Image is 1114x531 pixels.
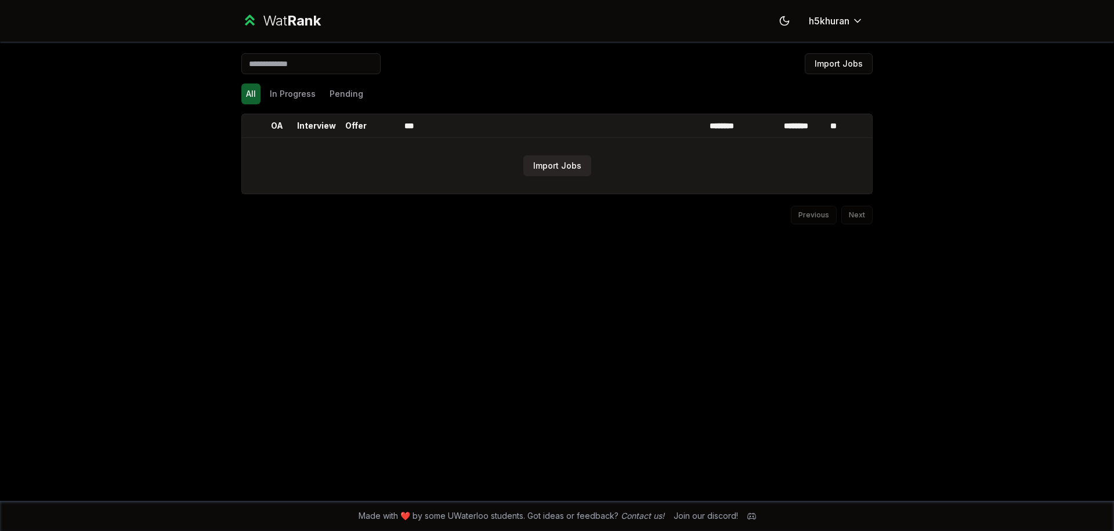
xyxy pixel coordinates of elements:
[241,12,321,30] a: WatRank
[263,12,321,30] div: Wat
[805,53,873,74] button: Import Jobs
[241,83,261,104] button: All
[800,10,873,31] button: h5khuran
[325,83,368,104] button: Pending
[621,511,664,521] a: Contact us!
[271,120,283,132] p: OA
[809,14,849,28] span: h5khuran
[523,155,591,176] button: Import Jobs
[359,510,664,522] span: Made with ❤️ by some UWaterloo students. Got ideas or feedback?
[265,83,320,104] button: In Progress
[287,12,321,29] span: Rank
[674,510,738,522] div: Join our discord!
[345,120,367,132] p: Offer
[297,120,336,132] p: Interview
